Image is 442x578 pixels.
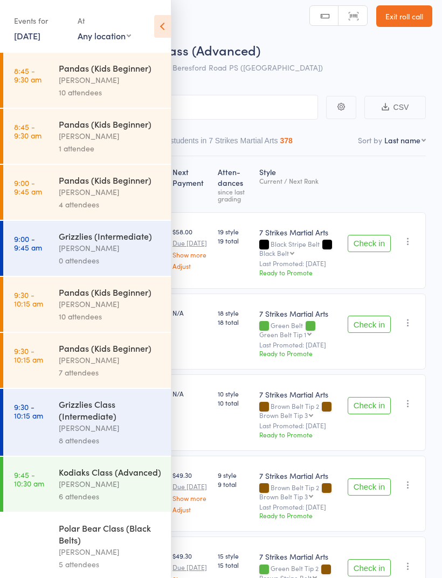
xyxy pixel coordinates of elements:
[107,41,260,59] span: Kodiaks Class (Advanced)
[149,131,293,156] button: Other students in 7 Strikes Martial Arts378
[59,130,162,142] div: [PERSON_NAME]
[172,251,209,258] a: Show more
[59,354,162,366] div: [PERSON_NAME]
[59,478,162,490] div: [PERSON_NAME]
[213,161,255,207] div: Atten­dances
[218,227,251,236] span: 19 style
[348,397,391,414] button: Check in
[348,316,391,333] button: Check in
[259,227,339,238] div: 7 Strikes Martial Arts
[259,493,308,500] div: Brown Belt Tip 3
[218,398,251,407] span: 10 total
[259,503,339,511] small: Last Promoted: [DATE]
[259,240,339,256] div: Black Stripe Belt
[59,230,162,242] div: Grizzlies (Intermediate)
[3,389,171,456] a: 9:30 -10:15 amGrizzlies Class (Intermediate)[PERSON_NAME]8 attendees
[218,560,251,569] span: 15 total
[259,402,339,419] div: Brown Belt Tip 2
[59,298,162,310] div: [PERSON_NAME]
[218,188,251,202] div: since last grading
[348,478,391,496] button: Check in
[348,559,391,576] button: Check in
[172,308,209,317] div: N/A
[376,5,432,27] a: Exit roll call
[59,86,162,99] div: 10 attendees
[172,227,209,269] div: $58.00
[218,389,251,398] span: 10 style
[78,30,131,41] div: Any location
[59,366,162,379] div: 7 attendees
[172,470,209,513] div: $49.30
[14,122,42,140] time: 8:45 - 9:30 am
[59,310,162,323] div: 10 attendees
[14,402,43,420] time: 9:30 - 10:15 am
[259,511,339,520] div: Ready to Promote
[14,470,44,488] time: 9:45 - 10:30 am
[168,161,213,207] div: Next Payment
[218,236,251,245] span: 19 total
[218,551,251,560] span: 15 style
[59,254,162,267] div: 0 attendees
[3,109,171,164] a: 8:45 -9:30 amPandas (Kids Beginner)[PERSON_NAME]1 attendee
[218,479,251,489] span: 9 total
[59,118,162,130] div: Pandas (Kids Beginner)
[259,422,339,429] small: Last Promoted: [DATE]
[259,341,339,349] small: Last Promoted: [DATE]
[259,484,339,500] div: Brown Belt Tip 2
[14,234,42,252] time: 9:00 - 9:45 am
[218,317,251,326] span: 18 total
[172,62,323,73] span: Beresford Road PS ([GEOGRAPHIC_DATA])
[14,66,42,83] time: 8:45 - 9:30 am
[3,277,171,332] a: 9:30 -10:15 amPandas (Kids Beginner)[PERSON_NAME]10 attendees
[172,262,209,269] a: Adjust
[259,249,289,256] div: Black Belt
[172,389,209,398] div: N/A
[14,178,42,196] time: 9:00 - 9:45 am
[259,389,339,400] div: 7 Strikes Martial Arts
[259,470,339,481] div: 7 Strikes Martial Arts
[172,239,209,247] small: Due [DATE]
[259,268,339,277] div: Ready to Promote
[14,346,43,364] time: 9:30 - 10:15 am
[218,470,251,479] span: 9 style
[59,62,162,74] div: Pandas (Kids Beginner)
[14,290,43,308] time: 9:30 - 10:15 am
[172,563,209,571] small: Due [DATE]
[172,506,209,513] a: Adjust
[259,412,308,419] div: Brown Belt Tip 3
[3,333,171,388] a: 9:30 -10:15 amPandas (Kids Beginner)[PERSON_NAME]7 attendees
[59,558,162,570] div: 5 attendees
[259,331,306,338] div: Green Belt Tip 1
[358,135,382,145] label: Sort by
[59,522,162,546] div: Polar Bear Class (Black Belts)
[78,12,131,30] div: At
[14,12,67,30] div: Events for
[259,551,339,562] div: 7 Strikes Martial Arts
[218,308,251,317] span: 18 style
[172,483,209,490] small: Due [DATE]
[59,186,162,198] div: [PERSON_NAME]
[3,221,171,276] a: 9:00 -9:45 amGrizzlies (Intermediate)[PERSON_NAME]0 attendees
[259,308,339,319] div: 7 Strikes Martial Arts
[59,74,162,86] div: [PERSON_NAME]
[59,466,162,478] div: Kodiaks Class (Advanced)
[59,434,162,447] div: 8 attendees
[384,135,420,145] div: Last name
[59,342,162,354] div: Pandas (Kids Beginner)
[259,430,339,439] div: Ready to Promote
[280,136,293,145] div: 378
[59,546,162,558] div: [PERSON_NAME]
[59,142,162,155] div: 1 attendee
[259,177,339,184] div: Current / Next Rank
[14,526,44,544] time: 9:45 - 10:30 am
[259,260,339,267] small: Last Promoted: [DATE]
[3,53,171,108] a: 8:45 -9:30 amPandas (Kids Beginner)[PERSON_NAME]10 attendees
[172,495,209,502] a: Show more
[14,30,40,41] a: [DATE]
[3,457,171,512] a: 9:45 -10:30 amKodiaks Class (Advanced)[PERSON_NAME]6 attendees
[59,198,162,211] div: 4 attendees
[59,398,162,422] div: Grizzlies Class (Intermediate)
[348,235,391,252] button: Check in
[59,242,162,254] div: [PERSON_NAME]
[59,490,162,503] div: 6 attendees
